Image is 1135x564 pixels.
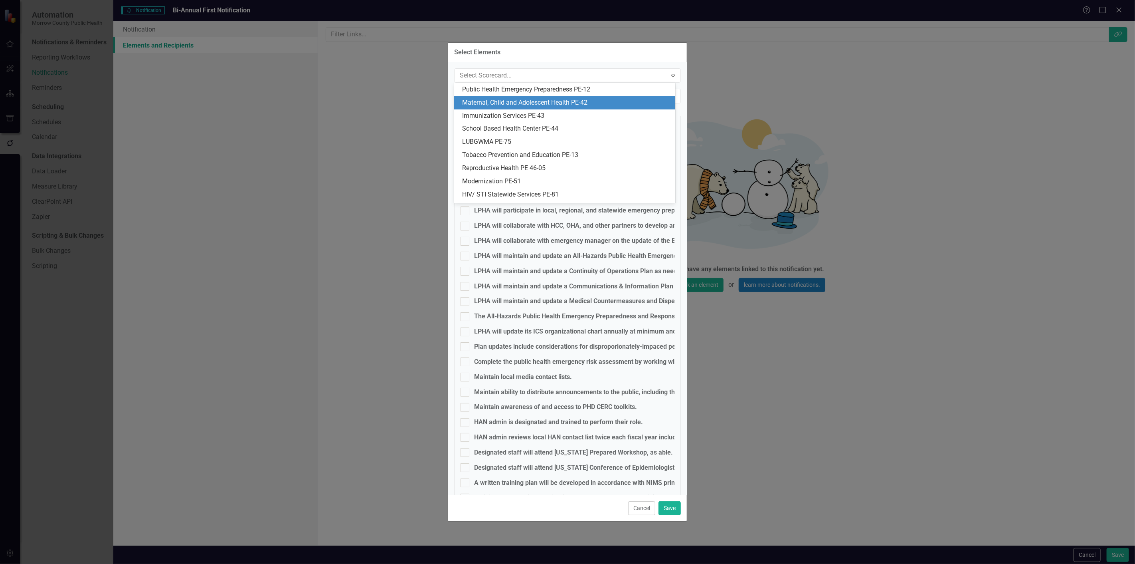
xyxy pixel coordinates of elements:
[462,177,670,186] div: Modernization PE-51
[462,98,670,107] div: Maternal, Child and Adolescent Health PE-42
[474,252,1101,261] div: LPHA will maintain and update an All-Hazards Public Health Emergency Preparedness and Response Pl...
[462,111,670,121] div: Immunization Services PE-43
[474,433,828,442] div: HAN admin reviews local HAN contact list twice each fiscal year including ensuring contacts are c...
[474,479,694,488] div: A written training plan will be developed in accordance with NIMS principles.
[474,463,704,473] div: Designated staff will attend [US_STATE] Conference of Epidemiologists, as able.
[474,418,643,427] div: HAN admin is designated and trained to perform their role.
[454,49,500,56] div: Select Elements
[474,448,673,457] div: Designated staff will attend [US_STATE] Prepared Workshop, as able.
[474,357,963,367] div: Complete the public health emergency risk assessment by working with Morrow County Emergency Mana...
[462,190,670,199] div: HIV/ STI Statewide Services PE-81
[462,137,670,147] div: LUBGWMA PE-75
[474,493,700,502] div: Training records will be maintained for all PHEPR-related trainings for all staff.
[462,151,670,160] div: Tobacco Prevention and Education PE-13
[462,164,670,173] div: Reproductive Health PE 46-05
[474,342,694,352] div: Plan updates include considerations for disproporionately-impaced persons.
[474,388,732,397] div: Maintain ability to distribute announcements to the public, including through social media.
[474,373,572,382] div: Maintain local media contact lists.
[474,236,1013,246] div: LPHA will collaborate with emergency manager on the update of the ESF-8 annex in the County Emerg...
[474,267,976,276] div: LPHA will maintain and update a Continuity of Operations Plan as needed when incidents or exercis...
[474,297,1028,306] div: LPHA will maintain and update a Medical Countermeasures and Dispensing Plan as needed when incide...
[658,501,681,515] button: Save
[462,85,670,94] div: Public Health Emergency Preparedness PE-12
[474,403,637,412] div: Maintain awareness of and access to PHD CERC toolkits.
[474,206,1050,215] div: LPHA will participate in local, regional, and statewide emergency preparedness subcommittees, wor...
[474,282,996,291] div: LPHA will maintain and update a Communications & Information Plan as needed when incidents or exe...
[628,501,655,515] button: Cancel
[462,124,670,133] div: School Based Health Center PE-44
